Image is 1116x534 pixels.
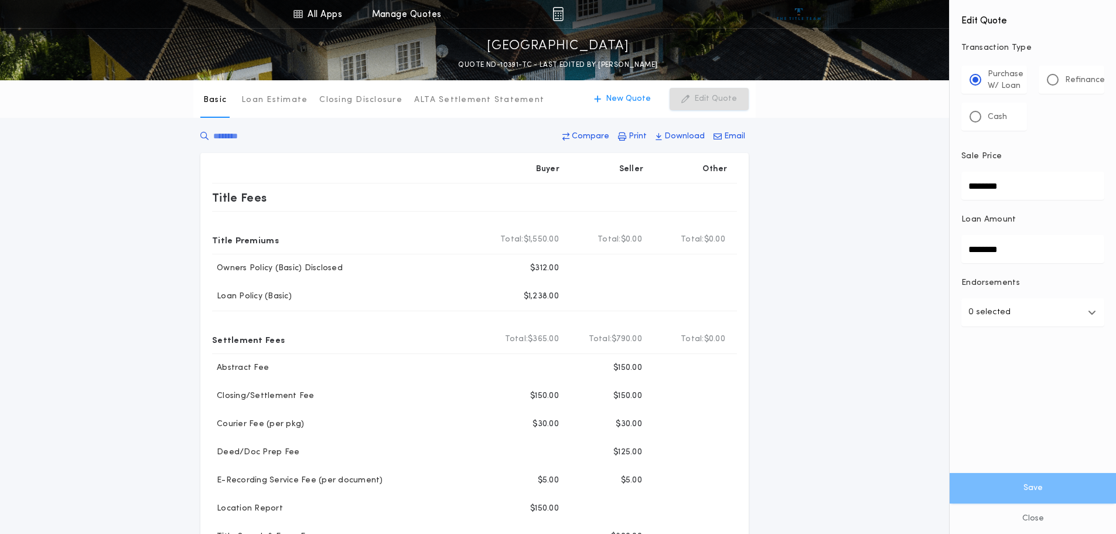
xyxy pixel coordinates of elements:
button: Close [950,504,1116,534]
p: $125.00 [613,447,642,458]
button: New Quote [582,88,663,110]
p: Download [664,131,705,142]
span: $365.00 [528,334,559,345]
p: Transaction Type [961,42,1104,54]
p: Sale Price [961,151,1002,162]
p: E-Recording Service Fee (per document) [212,475,383,487]
span: $1,550.00 [524,234,559,246]
p: Deed/Doc Prep Fee [212,447,299,458]
p: $150.00 [530,390,559,402]
p: Seller [619,164,644,175]
img: vs-icon [777,8,821,20]
b: Total: [589,334,612,345]
button: Save [950,473,1116,504]
p: Basic [203,94,227,106]
p: $150.00 [530,503,559,515]
p: [GEOGRAPHIC_DATA] [487,37,629,56]
p: Endorsements [961,277,1104,289]
p: Compare [572,131,609,142]
p: $1,238.00 [524,291,559,302]
p: Edit Quote [694,93,737,105]
p: Email [724,131,745,142]
p: Print [629,131,647,142]
button: 0 selected [961,298,1104,326]
p: Title Premiums [212,230,279,249]
p: Cash [988,111,1007,123]
b: Total: [681,334,704,345]
input: Sale Price [961,172,1104,200]
p: 0 selected [968,305,1011,319]
img: img [552,7,564,21]
p: ALTA Settlement Statement [414,94,544,106]
p: Purchase W/ Loan [988,69,1023,92]
p: $150.00 [613,362,642,374]
p: Owners Policy (Basic) Disclosed [212,263,343,274]
p: $30.00 [616,419,642,430]
p: Loan Amount [961,214,1016,226]
span: $0.00 [704,234,725,246]
input: Loan Amount [961,235,1104,263]
p: $150.00 [613,390,642,402]
p: Buyer [536,164,559,175]
span: $0.00 [704,334,725,345]
span: $790.00 [612,334,642,345]
span: $0.00 [621,234,642,246]
p: Settlement Fees [212,330,285,349]
b: Total: [500,234,524,246]
button: Edit Quote [670,88,749,110]
p: Closing Disclosure [319,94,402,106]
button: Compare [559,126,613,147]
p: $312.00 [530,263,559,274]
p: New Quote [606,93,651,105]
p: Title Fees [212,188,267,207]
button: Download [652,126,708,147]
button: Print [615,126,650,147]
p: Courier Fee (per pkg) [212,419,304,430]
p: Abstract Fee [212,362,269,374]
p: $5.00 [538,475,559,487]
p: Closing/Settlement Fee [212,390,315,402]
b: Total: [681,234,704,246]
p: Location Report [212,503,283,515]
b: Total: [505,334,528,345]
h4: Edit Quote [961,7,1104,28]
button: Email [710,126,749,147]
p: $30.00 [533,419,559,430]
p: Refinance [1065,74,1105,86]
b: Total: [598,234,621,246]
p: $5.00 [621,475,642,487]
p: Loan Estimate [241,94,308,106]
p: Loan Policy (Basic) [212,291,292,302]
p: QUOTE ND-10391-TC - LAST EDITED BY [PERSON_NAME] [458,59,657,71]
p: Other [703,164,728,175]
